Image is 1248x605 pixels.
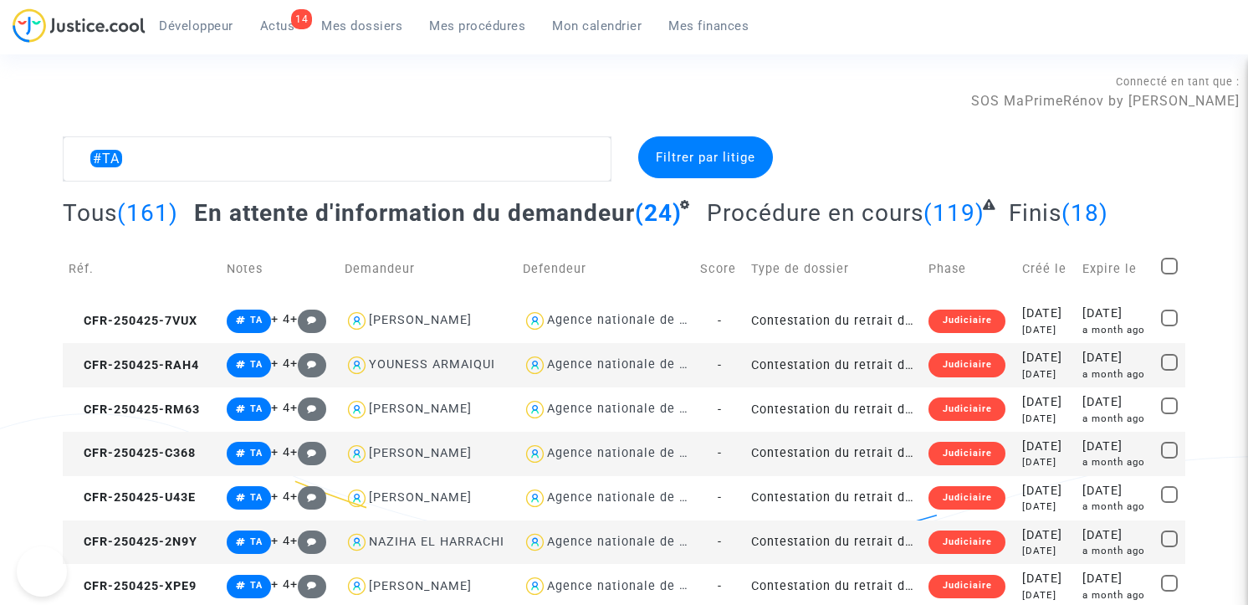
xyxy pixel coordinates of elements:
[1082,588,1150,602] div: a month ago
[69,402,200,417] span: CFR-250425-RM63
[1082,412,1150,426] div: a month ago
[369,535,504,549] div: NAZIHA EL HARRACHI
[718,314,722,328] span: -
[369,357,495,372] div: YOUNESS ARMAIQUI
[221,239,340,299] td: Notes
[1016,239,1076,299] td: Créé le
[1022,570,1070,588] div: [DATE]
[271,312,290,326] span: + 4
[69,314,197,328] span: CFR-250425-7VUX
[928,310,1005,333] div: Judiciaire
[194,199,635,227] span: En attente d'information du demandeur
[928,442,1005,465] div: Judiciaire
[1082,367,1150,382] div: a month ago
[1022,367,1070,382] div: [DATE]
[69,579,197,593] span: CFR-250425-XPE9
[69,535,197,549] span: CFR-250425-2N9Y
[159,18,233,33] span: Développeur
[63,239,221,299] td: Réf.
[718,446,722,460] span: -
[1082,438,1150,456] div: [DATE]
[369,402,472,416] div: [PERSON_NAME]
[69,490,196,505] span: CFR-250425-U43E
[547,579,731,593] div: Agence nationale de l'habitat
[1082,500,1150,514] div: a month ago
[1009,199,1061,227] span: Finis
[290,312,326,326] span: +
[290,577,326,592] span: +
[13,8,146,43] img: jc-logo.svg
[1022,323,1070,337] div: [DATE]
[1082,349,1150,367] div: [DATE]
[250,536,263,547] span: TA
[1082,305,1150,323] div: [DATE]
[539,13,655,38] a: Mon calendrier
[260,18,295,33] span: Actus
[523,574,547,598] img: icon-user.svg
[523,353,547,377] img: icon-user.svg
[635,199,682,227] span: (24)
[1022,438,1070,456] div: [DATE]
[718,402,722,417] span: -
[1022,482,1070,500] div: [DATE]
[523,309,547,333] img: icon-user.svg
[146,13,247,38] a: Développeur
[523,486,547,510] img: icon-user.svg
[547,446,731,460] div: Agence nationale de l'habitat
[745,387,923,432] td: Contestation du retrait de [PERSON_NAME] par l'ANAH (mandataire)
[523,531,547,555] img: icon-user.svg
[1082,455,1150,469] div: a month ago
[250,448,263,459] span: TA
[1022,588,1070,602] div: [DATE]
[416,13,539,38] a: Mes procédures
[321,18,402,33] span: Mes dossiers
[745,476,923,520] td: Contestation du retrait de [PERSON_NAME] par l'ANAH (mandataire)
[694,239,745,299] td: Score
[290,490,326,504] span: +
[547,357,731,372] div: Agence nationale de l'habitat
[250,359,263,370] span: TA
[928,531,1005,554] div: Judiciaire
[1082,544,1150,558] div: a month ago
[1022,393,1070,412] div: [DATE]
[928,575,1005,598] div: Judiciaire
[345,486,369,510] img: icon-user.svg
[290,401,326,415] span: +
[928,486,1005,510] div: Judiciaire
[1022,544,1070,558] div: [DATE]
[1022,500,1070,514] div: [DATE]
[345,309,369,333] img: icon-user.svg
[547,535,731,549] div: Agence nationale de l'habitat
[923,239,1016,299] td: Phase
[69,358,199,372] span: CFR-250425-RAH4
[745,343,923,387] td: Contestation du retrait de [PERSON_NAME] par l'ANAH (mandataire)
[1022,349,1070,367] div: [DATE]
[1082,482,1150,500] div: [DATE]
[271,490,290,504] span: + 4
[290,534,326,548] span: +
[429,18,525,33] span: Mes procédures
[745,520,923,565] td: Contestation du retrait de [PERSON_NAME] par l'ANAH (mandataire)
[523,397,547,422] img: icon-user.svg
[290,445,326,459] span: +
[63,199,117,227] span: Tous
[745,239,923,299] td: Type de dossier
[117,199,178,227] span: (161)
[1082,570,1150,588] div: [DATE]
[1022,412,1070,426] div: [DATE]
[69,446,196,460] span: CFR-250425-C368
[345,353,369,377] img: icon-user.svg
[369,490,472,505] div: [PERSON_NAME]
[339,239,517,299] td: Demandeur
[718,579,722,593] span: -
[308,13,416,38] a: Mes dossiers
[928,353,1005,377] div: Judiciaire
[369,579,472,593] div: [PERSON_NAME]
[1077,239,1156,299] td: Expire le
[250,403,263,414] span: TA
[1082,526,1150,545] div: [DATE]
[1082,323,1150,337] div: a month ago
[271,577,290,592] span: + 4
[369,446,472,460] div: [PERSON_NAME]
[718,535,722,549] span: -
